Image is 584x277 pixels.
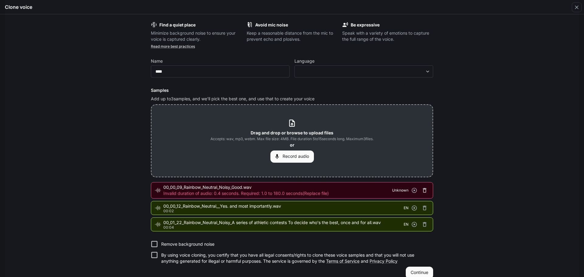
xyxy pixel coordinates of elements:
p: Invalid duration of audio: 0.4 seconds. Required: 1.0 to 180.0 seconds (Replace file) [163,190,392,196]
b: Be expressive [351,22,380,27]
p: Language [294,59,315,63]
span: 00_01_22_Rainbow_Neutral_Noisy_A series of athletic contests To decide who's the best, once and f... [163,220,404,226]
p: Keep a reasonable distance from the mic to prevent echo and plosives. [247,30,338,42]
span: Accepts: wav, mp3, webm. Max file size: 4MB. File duration 5 to 15 seconds long. Maximum 3 files. [210,136,374,142]
p: Name [151,59,163,63]
h6: Samples [151,87,433,93]
span: Unknown [392,187,408,193]
span: 00_00_12_Rainbow_Neutral__Yes. and most importantly.wav [163,203,404,209]
p: Add up to 3 samples, and we'll pick the best one, and use that to create your voice [151,96,433,102]
span: EN [404,221,408,227]
p: By using voice cloning, you certify that you have all legal consents/rights to clone these voice ... [161,252,428,264]
p: 00:02 [163,209,404,213]
b: Avoid mic noise [255,22,288,27]
span: EN [404,205,408,211]
p: Minimize background noise to ensure your voice is captured clearly. [151,30,242,42]
b: Find a quiet place [159,22,196,27]
span: 00_00_09_Rainbow_Neutral_Noisy_Good.wav [163,184,392,190]
p: 00:04 [163,226,404,229]
b: or [290,142,294,147]
p: Speak with a variety of emotions to capture the full range of the voice. [342,30,433,42]
p: Remove background noise [161,241,214,247]
div: ​ [295,68,433,74]
a: Privacy Policy [370,258,398,264]
a: Terms of Service [326,258,360,264]
a: Read more best practices [151,44,195,49]
button: Record audio [270,151,314,163]
b: Drag and drop or browse to upload files [251,130,333,135]
h5: Clone voice [5,4,32,10]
